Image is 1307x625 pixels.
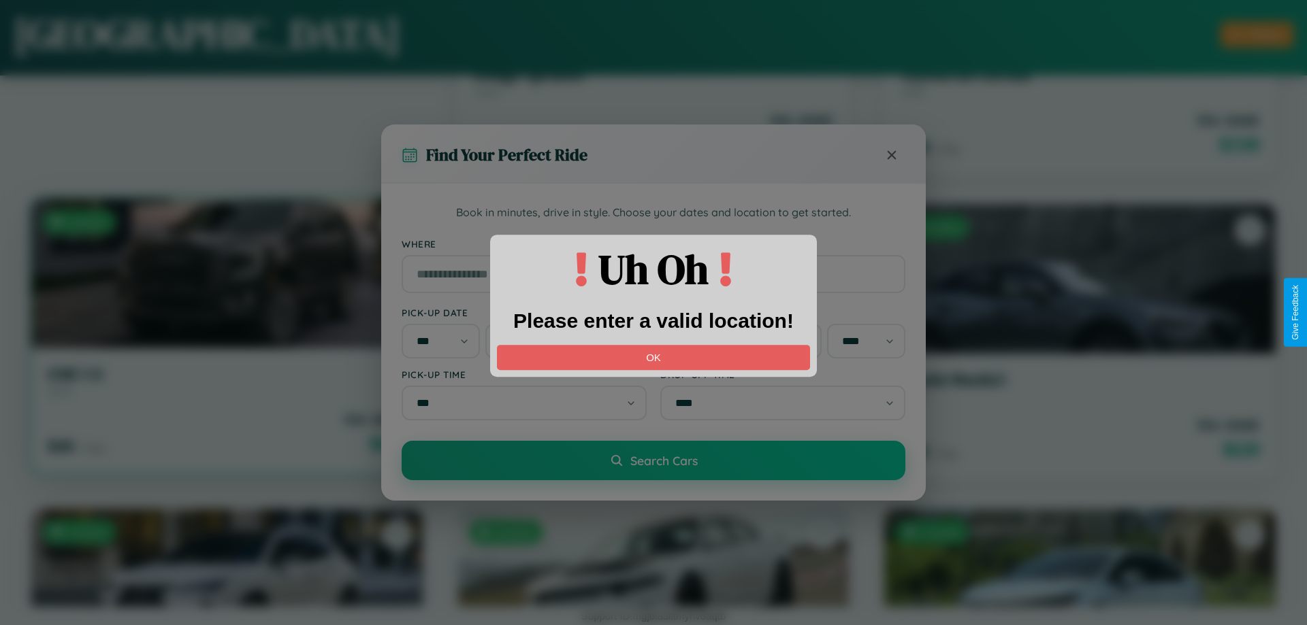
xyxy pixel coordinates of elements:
label: Drop-off Time [660,369,905,380]
label: Pick-up Time [402,369,647,380]
h3: Find Your Perfect Ride [426,143,587,166]
label: Pick-up Date [402,307,647,318]
label: Where [402,238,905,250]
p: Book in minutes, drive in style. Choose your dates and location to get started. [402,204,905,222]
span: Search Cars [630,453,698,468]
label: Drop-off Date [660,307,905,318]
